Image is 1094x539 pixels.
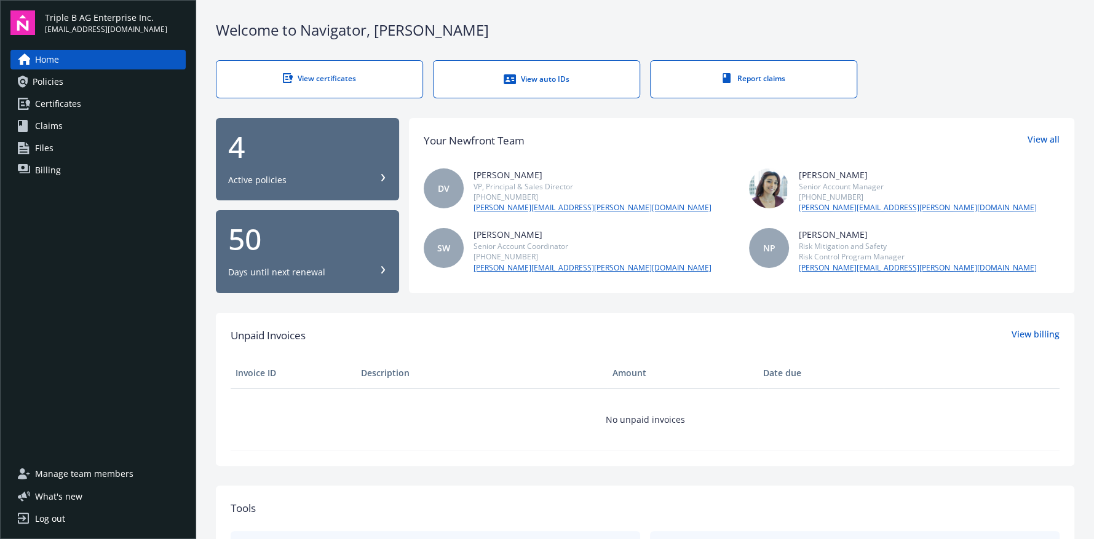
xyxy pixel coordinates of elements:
[608,358,758,388] th: Amount
[33,72,63,92] span: Policies
[241,73,398,84] div: View certificates
[474,228,711,241] div: [PERSON_NAME]
[799,181,1037,192] div: Senior Account Manager
[35,490,82,503] span: What ' s new
[799,262,1037,273] a: [PERSON_NAME][EMAIL_ADDRESS][PERSON_NAME][DOMAIN_NAME]
[474,192,711,202] div: [PHONE_NUMBER]
[45,10,186,35] button: Triple B AG Enterprise Inc.[EMAIL_ADDRESS][DOMAIN_NAME]
[10,94,186,114] a: Certificates
[216,210,399,293] button: 50Days until next renewal
[231,358,356,388] th: Invoice ID
[474,168,711,181] div: [PERSON_NAME]
[474,202,711,213] a: [PERSON_NAME][EMAIL_ADDRESS][PERSON_NAME][DOMAIN_NAME]
[35,116,63,136] span: Claims
[35,509,65,529] div: Log out
[10,490,102,503] button: What's new
[35,50,59,69] span: Home
[474,262,711,273] a: [PERSON_NAME][EMAIL_ADDRESS][PERSON_NAME][DOMAIN_NAME]
[231,388,1060,450] td: No unpaid invoices
[10,10,35,35] img: navigator-logo.svg
[216,118,399,201] button: 4Active policies
[45,11,167,24] span: Triple B AG Enterprise Inc.
[763,242,775,254] span: NP
[474,181,711,192] div: VP, Principal & Sales Director
[216,60,423,98] a: View certificates
[35,464,133,484] span: Manage team members
[424,133,525,149] div: Your Newfront Team
[35,160,61,180] span: Billing
[10,116,186,136] a: Claims
[10,72,186,92] a: Policies
[437,242,450,254] span: SW
[799,241,1037,251] div: Risk Mitigation and Safety
[356,358,607,388] th: Description
[10,464,186,484] a: Manage team members
[799,228,1037,241] div: [PERSON_NAME]
[749,168,789,208] img: photo
[474,241,711,251] div: Senior Account Coordinator
[35,94,81,114] span: Certificates
[799,192,1037,202] div: [PHONE_NUMBER]
[10,160,186,180] a: Billing
[799,251,1037,262] div: Risk Control Program Manager
[228,224,387,254] div: 50
[228,132,387,162] div: 4
[799,168,1037,181] div: [PERSON_NAME]
[228,266,325,278] div: Days until next renewal
[228,174,287,186] div: Active policies
[675,73,832,84] div: Report claims
[1012,328,1060,344] a: View billing
[474,251,711,262] div: [PHONE_NUMBER]
[799,202,1037,213] a: [PERSON_NAME][EMAIL_ADDRESS][PERSON_NAME][DOMAIN_NAME]
[231,500,1060,516] div: Tools
[10,50,186,69] a: Home
[650,60,857,98] a: Report claims
[758,358,884,388] th: Date due
[433,60,640,98] a: View auto IDs
[216,20,1074,41] div: Welcome to Navigator , [PERSON_NAME]
[35,138,54,158] span: Files
[458,73,615,85] div: View auto IDs
[438,182,450,195] span: DV
[10,138,186,158] a: Files
[231,328,306,344] span: Unpaid Invoices
[1028,133,1060,149] a: View all
[45,24,167,35] span: [EMAIL_ADDRESS][DOMAIN_NAME]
